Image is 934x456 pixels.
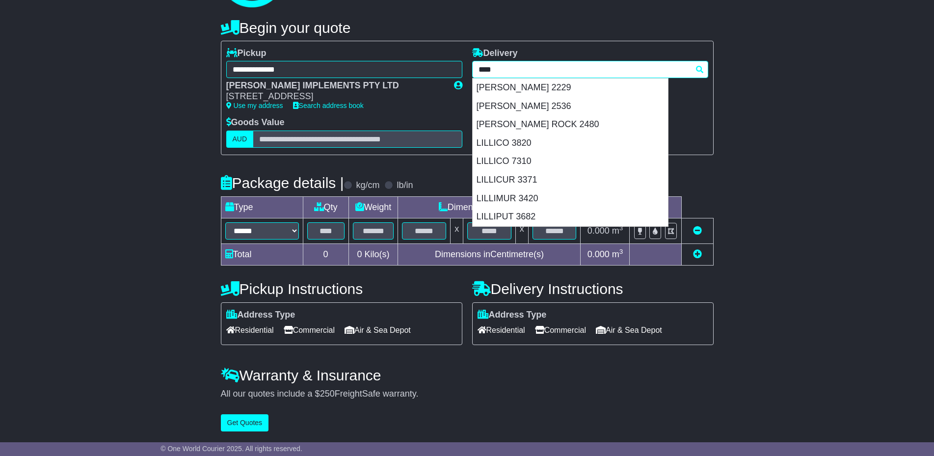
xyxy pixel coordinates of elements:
span: m [612,226,623,236]
td: Dimensions in Centimetre(s) [398,243,581,265]
span: Commercial [535,322,586,338]
sup: 3 [619,224,623,232]
sup: 3 [619,248,623,255]
td: Weight [348,196,398,218]
h4: Begin your quote [221,20,714,36]
label: kg/cm [356,180,379,191]
label: Pickup [226,48,267,59]
a: Add new item [693,249,702,259]
span: m [612,249,623,259]
span: Commercial [284,322,335,338]
td: Type [221,196,303,218]
div: All our quotes include a $ FreightSafe warranty. [221,389,714,400]
td: Total [221,243,303,265]
td: Kilo(s) [348,243,398,265]
button: Get Quotes [221,414,269,431]
td: x [451,218,463,243]
span: 0.000 [587,226,610,236]
div: LILLICUR 3371 [473,171,668,189]
td: Dimensions (L x W x H) [398,196,581,218]
span: © One World Courier 2025. All rights reserved. [160,445,302,453]
label: Delivery [472,48,518,59]
a: Use my address [226,102,283,109]
typeahead: Please provide city [472,61,708,78]
td: Qty [303,196,348,218]
span: 0.000 [587,249,610,259]
a: Search address book [293,102,364,109]
div: LILLICO 7310 [473,152,668,171]
div: [PERSON_NAME] 2229 [473,79,668,97]
span: Residential [478,322,525,338]
div: [PERSON_NAME] 2536 [473,97,668,116]
div: LILLIPUT 3682 [473,208,668,226]
h4: Pickup Instructions [221,281,462,297]
td: x [515,218,528,243]
h4: Warranty & Insurance [221,367,714,383]
h4: Delivery Instructions [472,281,714,297]
label: AUD [226,131,254,148]
label: Address Type [226,310,295,321]
div: LILLIMUR 3420 [473,189,668,208]
span: Air & Sea Depot [345,322,411,338]
span: Residential [226,322,274,338]
label: Address Type [478,310,547,321]
a: Remove this item [693,226,702,236]
span: 0 [357,249,362,259]
td: 0 [303,243,348,265]
div: [STREET_ADDRESS] [226,91,444,102]
span: 250 [320,389,335,399]
label: lb/in [397,180,413,191]
div: LILLICO 3820 [473,134,668,153]
div: [PERSON_NAME] IMPLEMENTS PTY LTD [226,80,444,91]
label: Goods Value [226,117,285,128]
span: Air & Sea Depot [596,322,662,338]
div: [PERSON_NAME] ROCK 2480 [473,115,668,134]
h4: Package details | [221,175,344,191]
